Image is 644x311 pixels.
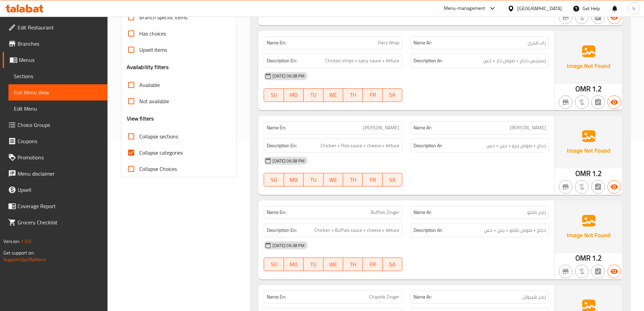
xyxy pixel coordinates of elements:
span: TH [346,90,360,100]
span: 1.0.0 [21,237,31,246]
a: Edit Menu [8,101,108,117]
h3: Availability filters [127,63,169,71]
button: SU [264,88,284,102]
span: Sections [14,72,102,80]
strong: Description Ar: [413,226,443,235]
span: [DATE] 06:38 PM [270,242,307,249]
span: WE [326,175,340,185]
span: TU [306,175,320,185]
span: SA [385,260,400,269]
span: Full Menu View [14,88,102,96]
span: 1.2 [592,82,602,95]
img: Ae5nvW7+0k+MAAAAAElFTkSuQmCC [555,200,622,253]
button: Available [607,95,621,109]
span: Coupons [18,137,102,145]
span: Collapse sections [139,132,178,140]
span: TU [306,260,320,269]
span: Available [139,81,160,89]
span: Branches [18,40,102,48]
span: TH [346,175,360,185]
button: Purchased item [575,95,589,109]
span: Choice Groups [18,121,102,129]
button: SU [264,258,284,271]
strong: Name Ar: [413,209,432,216]
a: Full Menu View [8,84,108,101]
button: WE [324,173,343,186]
button: TH [343,88,363,102]
span: [PERSON_NAME] [510,124,546,131]
span: TH [346,260,360,269]
span: MO [287,175,301,185]
div: [GEOGRAPHIC_DATA] [517,5,562,12]
a: Coverage Report [3,198,108,214]
span: Branch specific items [139,13,187,21]
span: OMR [575,82,591,95]
span: MO [287,90,301,100]
button: FR [363,88,382,102]
span: 1.2 [592,167,602,180]
button: TU [304,173,323,186]
button: Purchased item [575,180,589,194]
span: FR [365,260,380,269]
button: Not has choices [591,95,605,109]
strong: Description En: [267,226,297,235]
span: Fiery Wrap [378,39,399,46]
span: SU [267,260,281,269]
a: Coupons [3,133,108,149]
button: Not has choices [591,180,605,194]
button: SA [383,88,402,102]
span: Menu disclaimer [18,170,102,178]
button: Not branch specific item [559,180,572,194]
span: Edit Menu [14,105,102,113]
button: Purchased item [575,10,589,24]
span: Buffalo Zinger [371,209,399,216]
button: Available [607,10,621,24]
span: Grocery Checklist [18,218,102,226]
span: h [633,5,635,12]
a: Promotions [3,149,108,165]
button: WE [324,88,343,102]
strong: Name Ar: [413,39,432,46]
span: Chipotle Zinger [369,293,399,301]
span: FR [365,90,380,100]
span: Chicken strips + spicy sauce + lettuce [325,57,399,65]
strong: Description Ar: [413,141,443,150]
span: SA [385,175,400,185]
a: Menu disclaimer [3,165,108,182]
button: Purchased item [575,265,589,278]
span: Collapse Choices [139,165,177,173]
button: MO [284,88,304,102]
span: SU [267,175,281,185]
img: Ae5nvW7+0k+MAAAAAElFTkSuQmCC [555,31,622,84]
button: Not branch specific item [559,265,572,278]
span: Not available [139,97,169,105]
span: Get support on: [3,248,34,257]
span: Collapse categories [139,149,183,157]
span: دجاج + صوص بافلو + جبن + خس [484,226,546,235]
span: Chicken + Rizo sauce + cheese + lettuce [320,141,399,150]
a: Edit Restaurant [3,19,108,36]
h3: View filters [127,115,154,123]
span: [DATE] 06:38 PM [270,158,307,164]
strong: Description En: [267,141,297,150]
button: Not branch specific item [559,10,572,24]
span: إستربس دجاج + صوص حار + خس [483,57,546,65]
span: WE [326,90,340,100]
img: Ae5nvW7+0k+MAAAAAElFTkSuQmCC [555,116,622,169]
span: Version: [3,237,20,246]
strong: Description En: [267,57,297,65]
button: Available [607,265,621,278]
strong: Name Ar: [413,293,432,301]
span: زنجر شيبوتل [523,293,546,301]
a: Choice Groups [3,117,108,133]
button: FR [363,173,382,186]
span: MO [287,260,301,269]
span: Coverage Report [18,202,102,210]
a: Upsell [3,182,108,198]
span: SA [385,90,400,100]
button: TH [343,258,363,271]
button: SU [264,173,284,186]
strong: Name Ar: [413,124,432,131]
button: FR [363,258,382,271]
span: دجاج + صوص ريزو + جبن + خس [486,141,546,150]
